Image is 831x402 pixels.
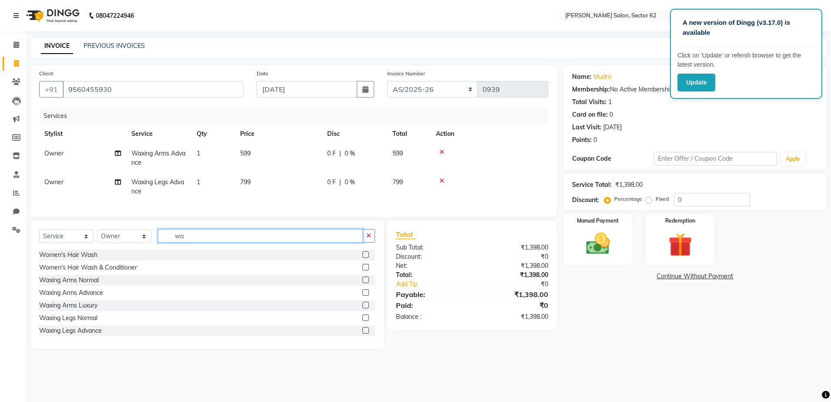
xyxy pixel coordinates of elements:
[677,51,815,69] p: Click on ‘Update’ or refersh browser to get the latest version.
[240,178,251,186] span: 799
[472,261,555,270] div: ₹1,398.00
[327,178,336,187] span: 0 F
[572,123,601,132] div: Last Visit:
[565,272,825,281] a: Continue Without Payment
[572,154,654,163] div: Coupon Code
[389,261,472,270] div: Net:
[96,3,134,28] b: 08047224946
[472,252,555,261] div: ₹0
[40,108,555,124] div: Services
[572,85,610,94] div: Membership:
[781,152,805,166] button: Apply
[322,124,387,144] th: Disc
[41,38,73,54] a: INVOICE
[240,149,251,157] span: 599
[661,230,700,260] img: _gift.svg
[610,110,613,119] div: 0
[39,124,126,144] th: Stylist
[683,18,810,37] p: A new version of Dingg (v3.17.0) is available
[63,81,244,98] input: Search by Name/Mobile/Email/Code
[39,288,103,297] div: Waxing Arms Advance
[197,149,200,157] span: 1
[39,301,97,310] div: Waxing Arms Luxury
[608,98,612,107] div: 1
[572,135,592,145] div: Points:
[235,124,322,144] th: Price
[472,289,555,300] div: ₹1,398.00
[472,270,555,280] div: ₹1,398.00
[131,178,184,195] span: Waxing Legs Advance
[392,149,403,157] span: 599
[579,230,617,257] img: _cash.svg
[392,178,403,186] span: 799
[126,124,191,144] th: Service
[345,149,355,158] span: 0 %
[39,250,97,260] div: Women's Hair Wash
[389,312,472,321] div: Balance :
[387,124,431,144] th: Total
[603,123,622,132] div: [DATE]
[486,280,555,289] div: ₹0
[22,3,82,28] img: logo
[572,110,608,119] div: Card on file:
[39,326,102,335] div: Waxing Legs Advance
[158,229,363,243] input: Search or Scan
[197,178,200,186] span: 1
[44,149,64,157] span: Owner
[656,195,669,203] label: Fixed
[131,149,185,166] span: Waxing Arms Advance
[654,152,777,166] input: Enter Offer / Coupon Code
[665,217,695,225] label: Redemption
[327,149,336,158] span: 0 F
[677,74,715,91] button: Update
[572,85,818,94] div: No Active Membership
[389,243,472,252] div: Sub Total:
[472,300,555,311] div: ₹0
[577,217,619,225] label: Manual Payment
[472,312,555,321] div: ₹1,398.00
[572,98,606,107] div: Total Visits:
[257,70,268,78] label: Date
[593,72,611,81] a: Mudra
[389,270,472,280] div: Total:
[389,280,486,289] a: Add Tip
[39,263,137,272] div: Women's Hair Wash & Conditioner
[572,180,612,189] div: Service Total:
[84,42,145,50] a: PREVIOUS INVOICES
[431,124,548,144] th: Action
[389,300,472,311] div: Paid:
[191,124,235,144] th: Qty
[614,195,642,203] label: Percentage
[572,196,599,205] div: Discount:
[593,135,597,145] div: 0
[39,70,53,78] label: Client
[339,178,341,187] span: |
[339,149,341,158] span: |
[39,81,64,98] button: +91
[387,70,425,78] label: Invoice Number
[39,276,99,285] div: Waxing Arms Normal
[39,314,97,323] div: Waxing Legs Normal
[345,178,355,187] span: 0 %
[389,252,472,261] div: Discount:
[572,72,592,81] div: Name:
[44,178,64,186] span: Owner
[615,180,643,189] div: ₹1,398.00
[396,230,416,239] span: Total
[472,243,555,252] div: ₹1,398.00
[389,289,472,300] div: Payable:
